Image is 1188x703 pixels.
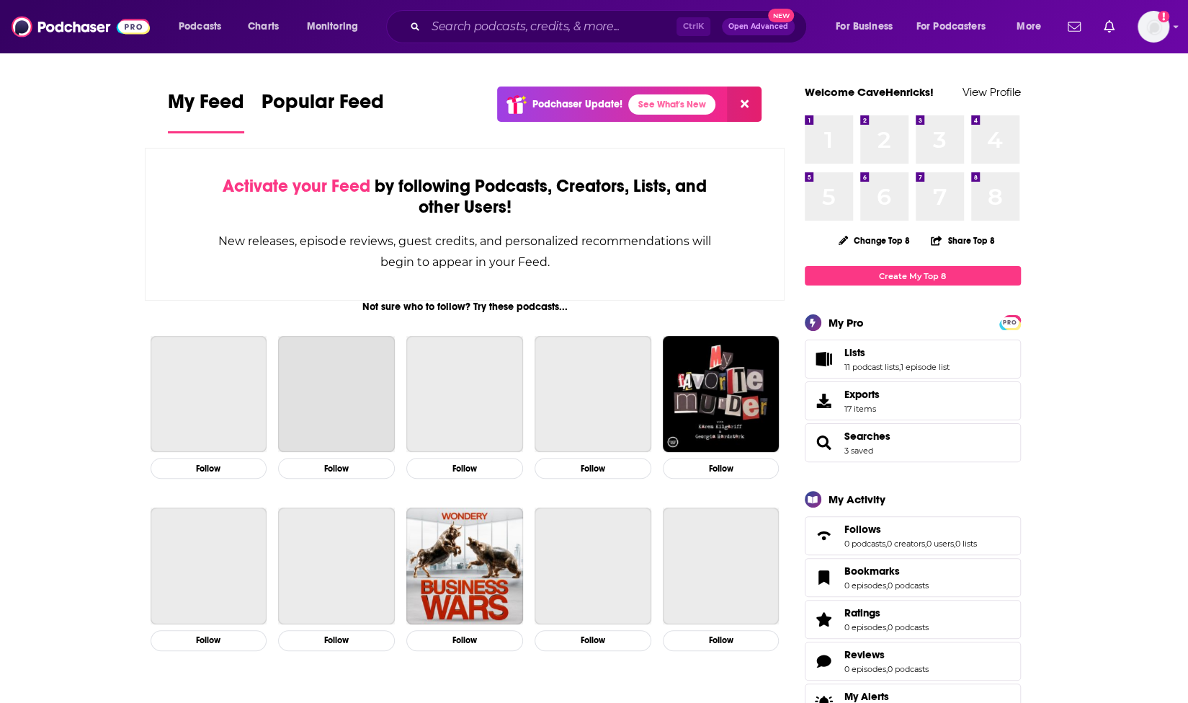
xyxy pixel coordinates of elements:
span: Popular Feed [262,89,384,123]
span: For Podcasters [916,17,986,37]
button: open menu [1006,15,1059,38]
div: My Activity [829,492,885,506]
a: Follows [810,526,839,546]
button: open menu [826,15,911,38]
div: My Pro [829,316,864,330]
a: Create My Top 8 [805,266,1021,286]
a: Follows [844,523,977,536]
button: Follow [406,630,523,651]
p: Podchaser Update! [532,98,622,110]
img: Podchaser - Follow, Share and Rate Podcasts [12,13,150,40]
a: Charts [238,15,287,38]
span: , [886,580,888,591]
a: Bookmarks [810,567,839,588]
a: Ratings [844,606,929,619]
button: Follow [535,630,651,651]
a: Show notifications dropdown [1062,14,1086,39]
a: 0 podcasts [888,622,929,632]
span: PRO [1001,317,1019,328]
a: 0 podcasts [888,664,929,674]
a: Reviews [844,648,929,661]
a: Lists [810,349,839,369]
button: Open AdvancedNew [722,18,795,35]
img: Business Wars [406,508,523,624]
span: New [768,9,794,22]
span: Exports [810,391,839,411]
button: Change Top 8 [830,231,919,249]
button: Follow [406,458,523,479]
a: Lists [844,346,950,359]
span: , [925,539,926,549]
span: Lists [844,346,865,359]
span: Monitoring [307,17,358,37]
button: open menu [907,15,1006,38]
span: My Alerts [844,690,889,703]
div: by following Podcasts, Creators, Lists, and other Users! [218,176,713,218]
span: 17 items [844,404,880,414]
button: Follow [663,630,780,651]
span: Exports [844,388,880,401]
a: 0 podcasts [844,539,885,549]
span: Reviews [844,648,885,661]
button: Follow [663,458,780,479]
span: , [954,539,955,549]
a: Ologies with Alie Ward [278,508,395,624]
span: Charts [248,17,279,37]
a: Radiolab [151,508,267,624]
div: Not sure who to follow? Try these podcasts... [145,301,785,313]
a: 0 episodes [844,622,886,632]
img: My Favorite Murder with Karen Kilgariff and Georgia Hardstark [663,336,780,453]
a: Ratings [810,609,839,629]
a: TED Talks Daily [663,508,780,624]
a: The Daily [535,336,651,453]
button: Follow [535,458,651,479]
a: My Feed [168,89,244,133]
a: 0 creators [887,539,925,549]
span: , [886,664,888,674]
span: Follows [805,516,1021,555]
a: PRO [1001,317,1019,327]
a: See What's New [628,94,715,115]
a: 0 podcasts [888,580,929,591]
span: Bookmarks [844,565,900,578]
div: New releases, episode reviews, guest credits, and personalized recommendations will begin to appe... [218,231,713,273]
button: Follow [278,458,395,479]
button: Show profile menu [1138,11,1169,43]
span: , [899,362,901,372]
span: Podcasts [179,17,221,37]
a: Reviews [810,651,839,671]
button: Follow [151,458,267,479]
a: 3 saved [844,446,873,456]
a: 1 episode list [901,362,950,372]
span: Ctrl K [676,17,710,36]
span: , [885,539,887,549]
span: Activate your Feed [223,175,370,197]
a: View Profile [963,85,1021,99]
span: Logged in as CaveHenricks [1138,11,1169,43]
span: More [1017,17,1041,37]
span: Reviews [805,642,1021,681]
svg: Add a profile image [1158,11,1169,22]
button: open menu [297,15,377,38]
a: Exports [805,381,1021,420]
button: Follow [278,630,395,651]
span: Open Advanced [728,23,788,30]
a: The Joe Rogan Experience [151,336,267,453]
a: Planet Money [406,336,523,453]
a: Show notifications dropdown [1098,14,1120,39]
a: Bookmarks [844,565,929,578]
button: Follow [151,630,267,651]
div: Search podcasts, credits, & more... [400,10,821,43]
span: , [886,622,888,632]
span: My Feed [168,89,244,123]
a: Searches [844,430,890,443]
button: open menu [169,15,240,38]
span: Follows [844,523,881,536]
a: Popular Feed [262,89,384,133]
